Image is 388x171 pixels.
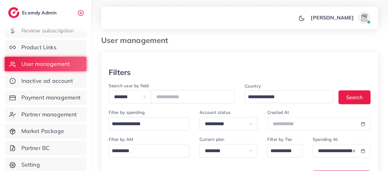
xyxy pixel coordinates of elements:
input: Search for option [110,146,181,156]
input: Search for option [246,92,325,102]
a: [PERSON_NAME]avatar [307,11,373,24]
input: Search for option [268,146,294,156]
button: Search [338,90,370,104]
a: User management [5,57,86,71]
h3: Filters [109,68,131,77]
label: Filter by AM [109,136,133,142]
p: [PERSON_NAME] [311,14,354,21]
span: Partner management [21,110,77,119]
label: Spending At [313,136,338,142]
a: Review subscription [5,23,86,38]
a: logoEcomdy Admin [8,7,58,18]
span: Product Links [21,43,57,51]
input: Search for option [110,119,181,129]
span: Partner BC [21,144,50,152]
label: Filter by spending [109,109,145,115]
img: avatar [358,11,370,24]
span: Market Package [21,127,64,135]
span: Setting [21,161,40,169]
span: Inactive ad account [21,77,73,85]
div: Search for option [109,144,189,158]
h3: User management [101,36,173,45]
a: Payment management [5,90,86,105]
label: Search user by field [109,83,149,89]
span: Payment management [21,94,81,102]
a: Market Package [5,124,86,138]
label: Created At [267,109,289,115]
label: Country [245,83,261,89]
img: logo [8,7,19,18]
div: Search for option [267,144,303,158]
a: Inactive ad account [5,74,86,88]
div: Search for option [109,117,189,131]
span: Review subscription [21,26,74,35]
label: Current plan [199,136,224,142]
a: Partner management [5,107,86,122]
h2: Ecomdy Admin [22,10,58,16]
a: Product Links [5,40,86,55]
div: Search for option [245,90,334,103]
span: User management [21,60,70,68]
label: Account status [199,109,230,115]
label: Filter by Tier [267,136,292,142]
a: Partner BC [5,141,86,155]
